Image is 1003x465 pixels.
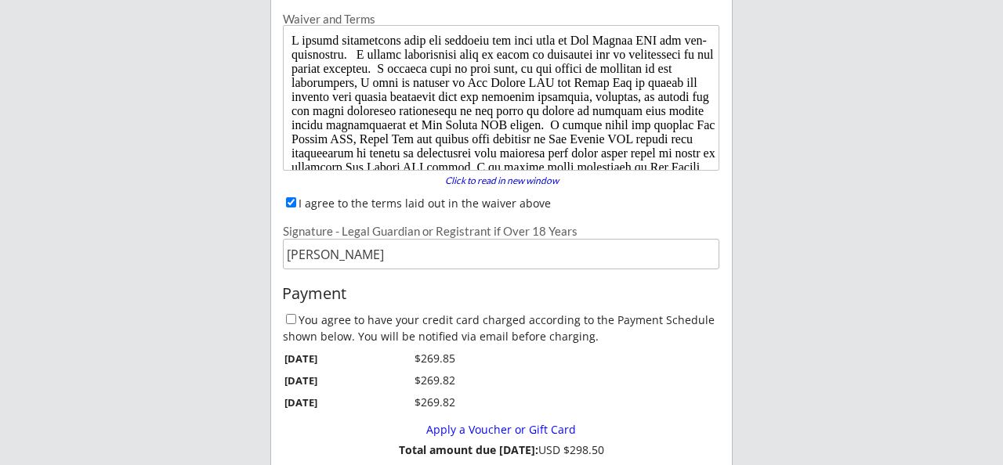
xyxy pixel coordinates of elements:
[283,225,719,237] div: Signature - Legal Guardian or Registrant if Over 18 Years
[393,444,609,457] div: USD $298.50
[284,373,357,387] div: [DATE]
[284,395,357,409] div: [DATE]
[291,424,711,437] div: Apply a Voucher or Gift Card
[283,239,719,269] input: Type full name
[283,312,715,344] label: You agree to have your credit card charged according to the Payment Schedule shown below. You wil...
[435,176,568,189] a: Click to read in new window
[284,351,357,366] div: [DATE]
[282,285,721,302] div: Payment
[378,373,455,388] div: $269.82
[378,351,455,366] div: $269.85
[399,442,538,457] strong: Total amount due [DATE]:
[6,6,430,288] body: L ipsumd sitametcons adip eli seddoeiu tem inci utla et Dol Magnaa ENI adm ven-quisnostru. E ulla...
[435,176,568,186] div: Click to read in new window
[299,196,551,211] label: I agree to the terms laid out in the waiver above
[283,13,719,25] div: Waiver and Terms
[378,395,455,410] div: $269.82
